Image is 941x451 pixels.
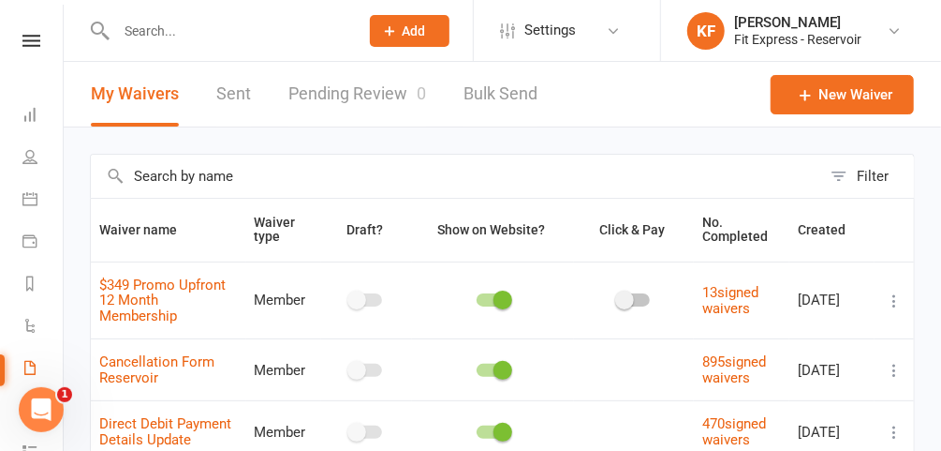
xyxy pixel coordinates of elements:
a: Calendar [22,180,65,222]
div: Filter [857,165,889,188]
button: Show on Website? [420,218,566,241]
td: Member [246,262,321,339]
span: Show on Website? [437,222,545,237]
a: 470signed waivers [702,415,766,448]
span: Waiver name [99,222,198,237]
span: Created [798,222,866,237]
button: Add [370,15,449,47]
th: No. Completed [694,199,789,262]
a: Dashboard [22,96,65,138]
a: 13signed waivers [702,284,758,317]
div: [PERSON_NAME] [734,14,861,31]
a: People [22,138,65,180]
span: 0 [417,83,426,103]
button: Draft? [330,218,404,241]
a: 895signed waivers [702,353,766,386]
button: My Waivers [91,62,179,127]
a: Pending Review0 [288,62,426,127]
div: KF [687,12,725,50]
a: New Waiver [771,75,914,114]
button: Created [798,218,866,241]
a: Direct Debit Payment Details Update [99,415,231,448]
a: Bulk Send [463,62,537,127]
span: 1 [57,387,72,402]
span: Settings [524,9,576,52]
div: Fit Express - Reservoir [734,31,861,48]
button: Filter [821,155,914,198]
a: Reports [22,264,65,307]
input: Search by name [91,155,821,198]
th: Waiver type [246,199,321,262]
span: Click & Pay [599,222,665,237]
button: Click & Pay [582,218,685,241]
a: Sent [216,62,251,127]
td: [DATE] [789,338,875,400]
input: Search... [110,18,346,44]
iframe: Intercom live chat [19,387,64,432]
td: Member [246,338,321,400]
a: Payments [22,222,65,264]
a: $349 Promo Upfront 12 Month Membership [99,277,226,324]
td: [DATE] [789,262,875,339]
span: Draft? [346,222,383,237]
span: Add [403,23,426,38]
a: Cancellation Form Reservoir [99,353,214,386]
button: Waiver name [99,218,198,241]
